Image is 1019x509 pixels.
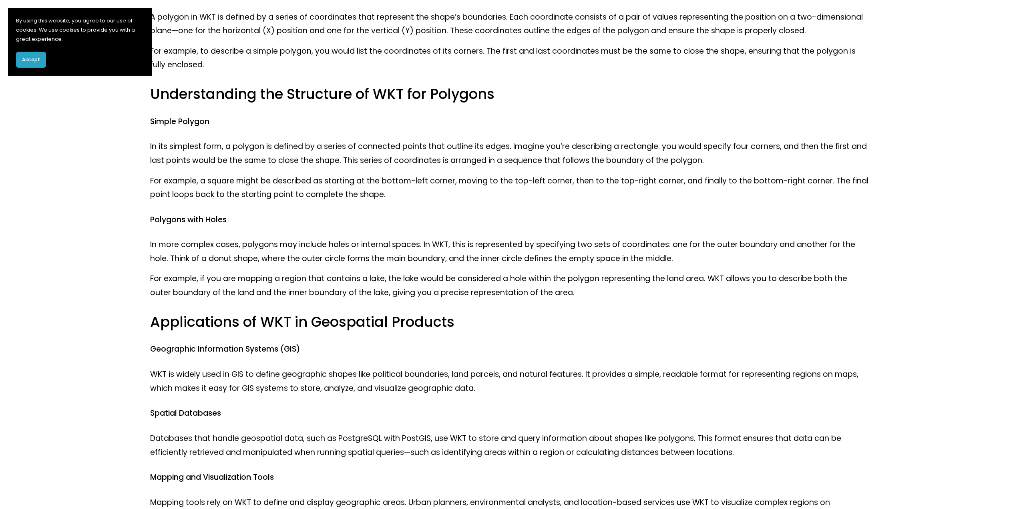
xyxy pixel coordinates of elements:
[150,117,868,127] h4: Simple Polygon
[150,10,868,38] p: A polygon in WKT is defined by a series of coordinates that represent the shape’s boundaries. Eac...
[150,174,868,202] p: For example, a square might be described as starting at the bottom-left corner, moving to the top...
[150,85,868,104] h3: Understanding the Structure of WKT for Polygons
[16,16,144,44] p: By using this website, you agree to our use of cookies. We use cookies to provide you with a grea...
[150,313,868,332] h3: Applications of WKT in Geospatial Products
[150,432,868,459] p: Databases that handle geospatial data, such as PostgreSQL with PostGIS, use WKT to store and quer...
[16,52,46,68] button: Accept
[150,344,868,355] h4: Geographic Information Systems (GIS)
[150,272,868,300] p: For example, if you are mapping a region that contains a lake, the lake would be considered a hol...
[150,472,868,483] h4: Mapping and Visualization Tools
[150,140,868,167] p: In its simplest form, a polygon is defined by a series of connected points that outline its edges...
[22,56,40,63] span: Accept
[150,238,868,266] p: In more complex cases, polygons may include holes or internal spaces. In WKT, this is represented...
[150,44,868,72] p: For example, to describe a simple polygon, you would list the coordinates of its corners. The fir...
[150,408,868,419] h4: Spatial Databases
[150,368,868,395] p: WKT is widely used in GIS to define geographic shapes like political boundaries, land parcels, an...
[150,215,868,225] h4: Polygons with Holes
[8,8,152,76] section: Cookie banner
